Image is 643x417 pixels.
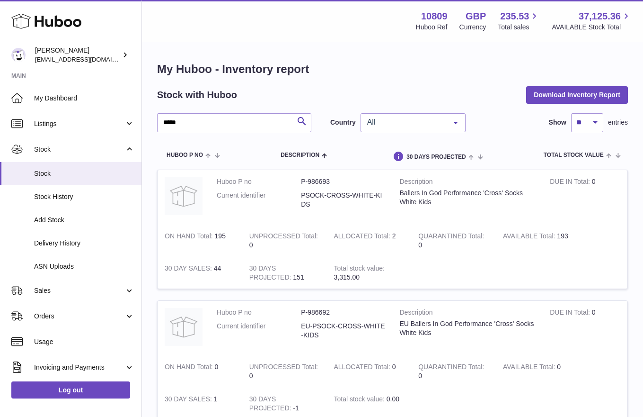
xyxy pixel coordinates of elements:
[35,55,139,63] span: [EMAIL_ADDRESS][DOMAIN_NAME]
[34,145,124,154] span: Stock
[503,232,557,242] strong: AVAILABLE Total
[496,225,581,257] td: 193
[334,264,384,274] strong: Total stock value
[11,48,26,62] img: shop@ballersingod.com
[550,178,591,188] strong: DUE IN Total
[543,170,627,225] td: 0
[503,363,557,373] strong: AVAILABLE Total
[34,216,134,225] span: Add Stock
[416,23,448,32] div: Huboo Ref
[418,241,422,249] span: 0
[421,10,448,23] strong: 10809
[34,337,134,346] span: Usage
[165,308,203,346] img: product image
[165,395,214,405] strong: 30 DAY SALES
[158,355,242,388] td: 0
[608,118,628,127] span: entries
[165,232,215,242] strong: ON HAND Total
[498,10,540,32] a: 235.53 Total sales
[165,264,214,274] strong: 30 DAY SALES
[249,395,293,414] strong: 30 DAYS PROJECTED
[242,355,327,388] td: 0
[330,118,356,127] label: Country
[158,257,242,289] td: 44
[406,154,466,160] span: 30 DAYS PROJECTED
[35,46,120,64] div: [PERSON_NAME]
[459,23,486,32] div: Currency
[500,10,529,23] span: 235.53
[217,322,301,340] dt: Current identifier
[165,363,215,373] strong: ON HAND Total
[242,225,327,257] td: 0
[466,10,486,23] strong: GBP
[217,177,301,186] dt: Huboo P no
[34,192,134,201] span: Stock History
[249,363,318,373] strong: UNPROCESSED Total
[301,191,385,209] dd: PSOCK-CROSS-WHITE-KIDS
[34,94,134,103] span: My Dashboard
[34,363,124,372] span: Invoicing and Payments
[334,273,360,281] span: 3,315.00
[400,189,536,207] div: Ballers In God Performance 'Cross' Socks White Kids
[281,152,319,158] span: Description
[400,319,536,337] div: EU Ballers In God Performance 'Cross' Socks White Kids
[326,355,411,388] td: 0
[498,23,540,32] span: Total sales
[34,169,134,178] span: Stock
[249,232,318,242] strong: UNPROCESSED Total
[365,118,446,127] span: All
[334,395,386,405] strong: Total stock value
[158,225,242,257] td: 195
[387,395,399,403] span: 0.00
[496,355,581,388] td: 0
[167,152,203,158] span: Huboo P no
[34,286,124,295] span: Sales
[543,301,627,355] td: 0
[242,257,327,289] td: 151
[301,177,385,186] dd: P-986693
[34,239,134,248] span: Delivery History
[249,264,293,283] strong: 30 DAYS PROJECTED
[34,119,124,128] span: Listings
[579,10,621,23] span: 37,125.36
[34,262,134,271] span: ASN Uploads
[544,152,604,158] span: Total stock value
[34,312,124,321] span: Orders
[418,232,484,242] strong: QUARANTINED Total
[400,177,536,189] strong: Description
[326,225,411,257] td: 2
[552,10,632,32] a: 37,125.36 AVAILABLE Stock Total
[334,232,392,242] strong: ALLOCATED Total
[217,191,301,209] dt: Current identifier
[301,308,385,317] dd: P-986692
[165,177,203,215] img: product image
[400,308,536,319] strong: Description
[334,363,392,373] strong: ALLOCATED Total
[552,23,632,32] span: AVAILABLE Stock Total
[157,62,628,77] h1: My Huboo - Inventory report
[157,89,237,101] h2: Stock with Huboo
[11,381,130,399] a: Log out
[550,308,591,318] strong: DUE IN Total
[418,363,484,373] strong: QUARANTINED Total
[217,308,301,317] dt: Huboo P no
[526,86,628,103] button: Download Inventory Report
[301,322,385,340] dd: EU-PSOCK-CROSS-WHITE-KIDS
[549,118,566,127] label: Show
[418,372,422,380] span: 0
